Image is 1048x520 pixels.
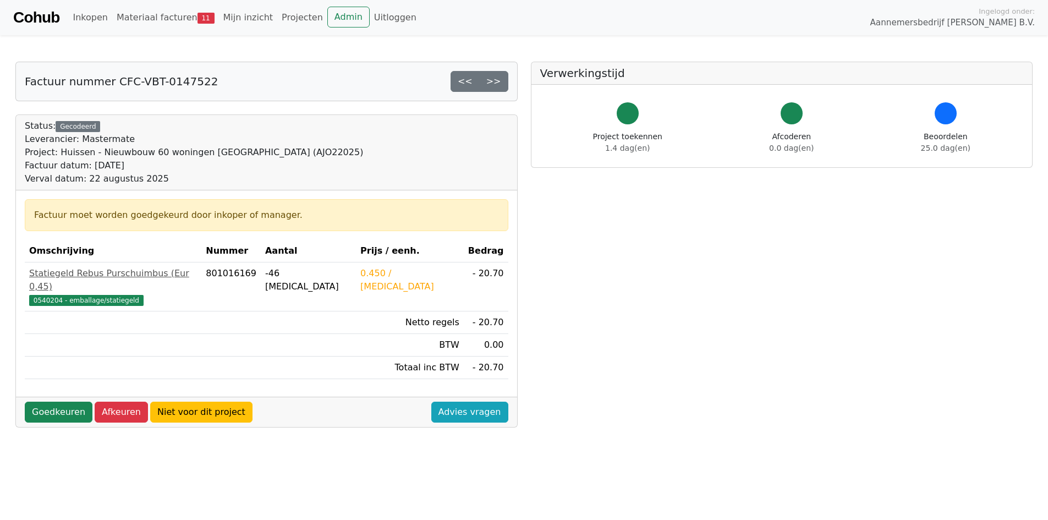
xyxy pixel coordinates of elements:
span: Aannemersbedrijf [PERSON_NAME] B.V. [870,17,1035,29]
span: 0540204 - emballage/statiegeld [29,295,144,306]
h5: Factuur nummer CFC-VBT-0147522 [25,75,218,88]
a: Advies vragen [431,402,508,423]
a: Cohub [13,4,59,31]
th: Bedrag [464,240,508,262]
td: BTW [356,334,464,357]
th: Omschrijving [25,240,201,262]
div: Project toekennen [593,131,662,154]
td: Netto regels [356,311,464,334]
a: Projecten [277,7,327,29]
a: >> [479,71,508,92]
td: Totaal inc BTW [356,357,464,379]
div: Statiegeld Rebus Purschuimbus (Eur 0,45) [29,267,197,293]
a: Afkeuren [95,402,148,423]
div: Afcoderen [769,131,814,154]
div: 0.450 / [MEDICAL_DATA] [360,267,459,293]
div: Leverancier: Mastermate [25,133,363,146]
a: Materiaal facturen11 [112,7,219,29]
a: Mijn inzicht [219,7,278,29]
td: 801016169 [201,262,261,311]
a: Inkopen [68,7,112,29]
span: 1.4 dag(en) [605,144,650,152]
td: - 20.70 [464,311,508,334]
a: Statiegeld Rebus Purschuimbus (Eur 0,45)0540204 - emballage/statiegeld [29,267,197,306]
a: Niet voor dit project [150,402,253,423]
div: Beoordelen [921,131,970,154]
span: Ingelogd onder: [979,6,1035,17]
div: -46 [MEDICAL_DATA] [265,267,352,293]
td: - 20.70 [464,262,508,311]
a: Uitloggen [370,7,421,29]
div: Status: [25,119,363,185]
td: - 20.70 [464,357,508,379]
a: Admin [327,7,370,28]
th: Nummer [201,240,261,262]
th: Aantal [261,240,356,262]
div: Factuur moet worden goedgekeurd door inkoper of manager. [34,209,499,222]
div: Project: Huissen - Nieuwbouw 60 woningen [GEOGRAPHIC_DATA] (AJO22025) [25,146,363,159]
div: Factuur datum: [DATE] [25,159,363,172]
a: << [451,71,480,92]
td: 0.00 [464,334,508,357]
span: 25.0 dag(en) [921,144,970,152]
div: Verval datum: 22 augustus 2025 [25,172,363,185]
th: Prijs / eenh. [356,240,464,262]
span: 0.0 dag(en) [769,144,814,152]
h5: Verwerkingstijd [540,67,1024,80]
span: 11 [197,13,215,24]
div: Gecodeerd [56,121,100,132]
a: Goedkeuren [25,402,92,423]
